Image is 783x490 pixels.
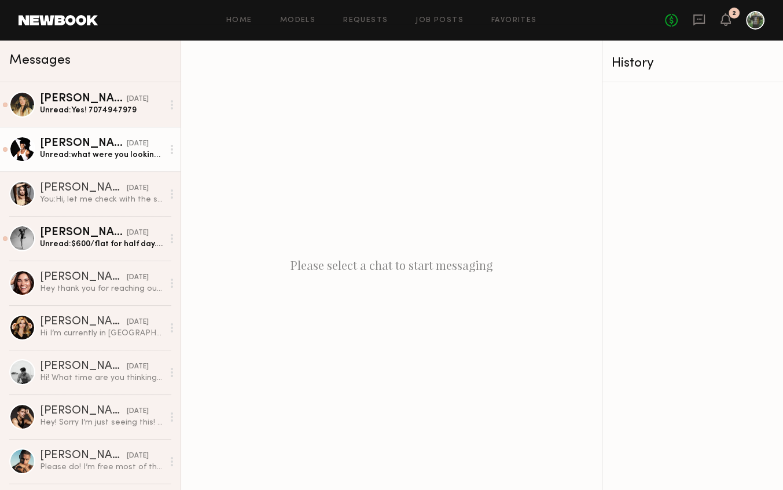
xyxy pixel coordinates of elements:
[40,450,127,462] div: [PERSON_NAME]
[9,54,71,67] span: Messages
[612,57,774,70] div: History
[127,138,149,149] div: [DATE]
[40,182,127,194] div: [PERSON_NAME]
[40,372,163,383] div: Hi! What time are you thinking? And how much would the shoot be?
[732,10,736,17] div: 2
[127,406,149,417] div: [DATE]
[127,94,149,105] div: [DATE]
[40,272,127,283] div: [PERSON_NAME]
[181,41,602,490] div: Please select a chat to start messaging
[40,462,163,473] div: Please do! I’m free most of the week next week
[40,138,127,149] div: [PERSON_NAME]
[40,405,127,417] div: [PERSON_NAME]
[40,283,163,294] div: Hey thank you for reaching out!! Would love to shoot with you for your next upcoming shoot!!
[40,328,163,339] div: Hi I’m currently in [GEOGRAPHIC_DATA] until the 25th
[40,227,127,239] div: [PERSON_NAME]
[127,361,149,372] div: [DATE]
[343,17,388,24] a: Requests
[491,17,537,24] a: Favorites
[127,451,149,462] div: [DATE]
[416,17,464,24] a: Job Posts
[40,316,127,328] div: [PERSON_NAME]
[127,272,149,283] div: [DATE]
[40,417,163,428] div: Hey! Sorry I’m just seeing this! Let me know if you’re still interested, and any details you have...
[127,183,149,194] div: [DATE]
[40,194,163,205] div: You: Hi, let me check with the shipping team
[280,17,315,24] a: Models
[127,317,149,328] div: [DATE]
[40,149,163,160] div: Unread: what were you looking at with rates?
[40,361,127,372] div: [PERSON_NAME]
[127,228,149,239] div: [DATE]
[40,93,127,105] div: [PERSON_NAME]
[40,105,163,116] div: Unread: Yes! 7074947979
[226,17,252,24] a: Home
[40,239,163,250] div: Unread: $600/flat for half day. What day(s) are you looking to shoot?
